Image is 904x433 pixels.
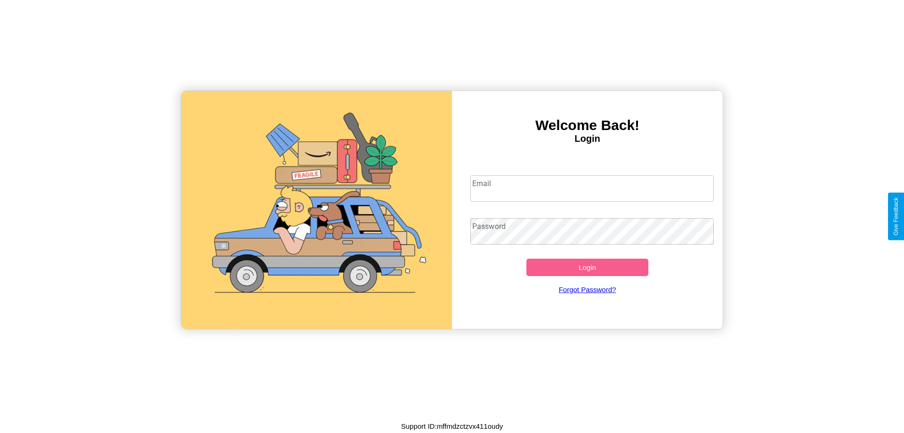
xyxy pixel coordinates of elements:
[466,276,710,303] a: Forgot Password?
[893,197,899,236] div: Give Feedback
[452,133,723,144] h4: Login
[401,420,503,433] p: Support ID: mffmdzctzvx411oudy
[526,259,648,276] button: Login
[452,117,723,133] h3: Welcome Back!
[181,91,452,329] img: gif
